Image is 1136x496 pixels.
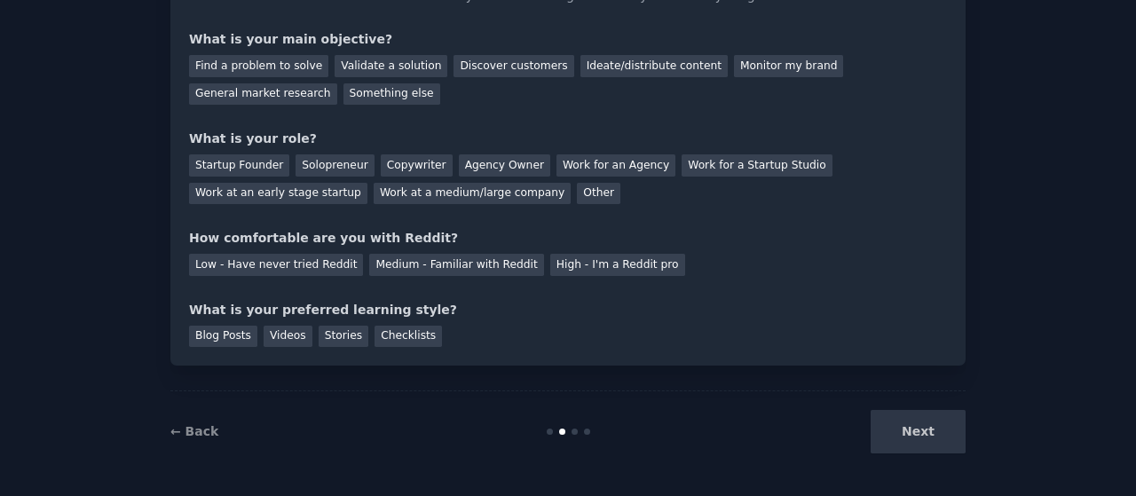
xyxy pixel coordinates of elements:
[374,183,571,205] div: Work at a medium/large company
[335,55,447,77] div: Validate a solution
[296,154,374,177] div: Solopreneur
[189,229,947,248] div: How comfortable are you with Reddit?
[556,154,675,177] div: Work for an Agency
[189,326,257,348] div: Blog Posts
[264,326,312,348] div: Videos
[189,55,328,77] div: Find a problem to solve
[343,83,440,106] div: Something else
[189,130,947,148] div: What is your role?
[189,30,947,49] div: What is your main objective?
[734,55,843,77] div: Monitor my brand
[550,254,685,276] div: High - I'm a Reddit pro
[189,301,947,319] div: What is your preferred learning style?
[580,55,728,77] div: Ideate/distribute content
[454,55,573,77] div: Discover customers
[189,83,337,106] div: General market research
[682,154,832,177] div: Work for a Startup Studio
[577,183,620,205] div: Other
[459,154,550,177] div: Agency Owner
[189,254,363,276] div: Low - Have never tried Reddit
[369,254,543,276] div: Medium - Familiar with Reddit
[189,154,289,177] div: Startup Founder
[189,183,367,205] div: Work at an early stage startup
[375,326,442,348] div: Checklists
[381,154,453,177] div: Copywriter
[319,326,368,348] div: Stories
[170,424,218,438] a: ← Back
